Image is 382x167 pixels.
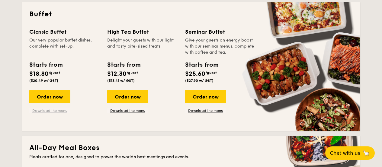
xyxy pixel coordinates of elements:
a: Download the menu [107,108,148,113]
h2: Buffet [29,9,353,19]
span: Chat with us [330,150,360,156]
div: Starts from [185,60,218,69]
span: /guest [49,71,60,75]
span: /guest [127,71,138,75]
div: Starts from [107,60,140,69]
div: Meals crafted for one, designed to power the world's best meetings and events. [29,154,353,160]
div: Classic Buffet [29,28,100,36]
div: High Tea Buffet [107,28,178,36]
span: $25.60 [185,70,205,78]
div: Delight your guests with our light and tasty bite-sized treats. [107,37,178,55]
div: Give your guests an energy boost with our seminar menus, complete with coffee and tea. [185,37,256,55]
div: Order now [29,90,70,103]
span: 🦙 [363,150,370,157]
span: $18.80 [29,70,49,78]
div: Order now [185,90,226,103]
h2: All-Day Meal Boxes [29,143,353,153]
span: ($20.49 w/ GST) [29,78,58,83]
a: Download the menu [29,108,70,113]
div: Our very popular buffet dishes, complete with set-up. [29,37,100,55]
span: $12.30 [107,70,127,78]
div: Order now [107,90,148,103]
a: Download the menu [185,108,226,113]
span: ($27.90 w/ GST) [185,78,213,83]
span: ($13.41 w/ GST) [107,78,135,83]
div: Starts from [29,60,62,69]
span: /guest [205,71,217,75]
div: Seminar Buffet [185,28,256,36]
button: Chat with us🦙 [325,146,375,160]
